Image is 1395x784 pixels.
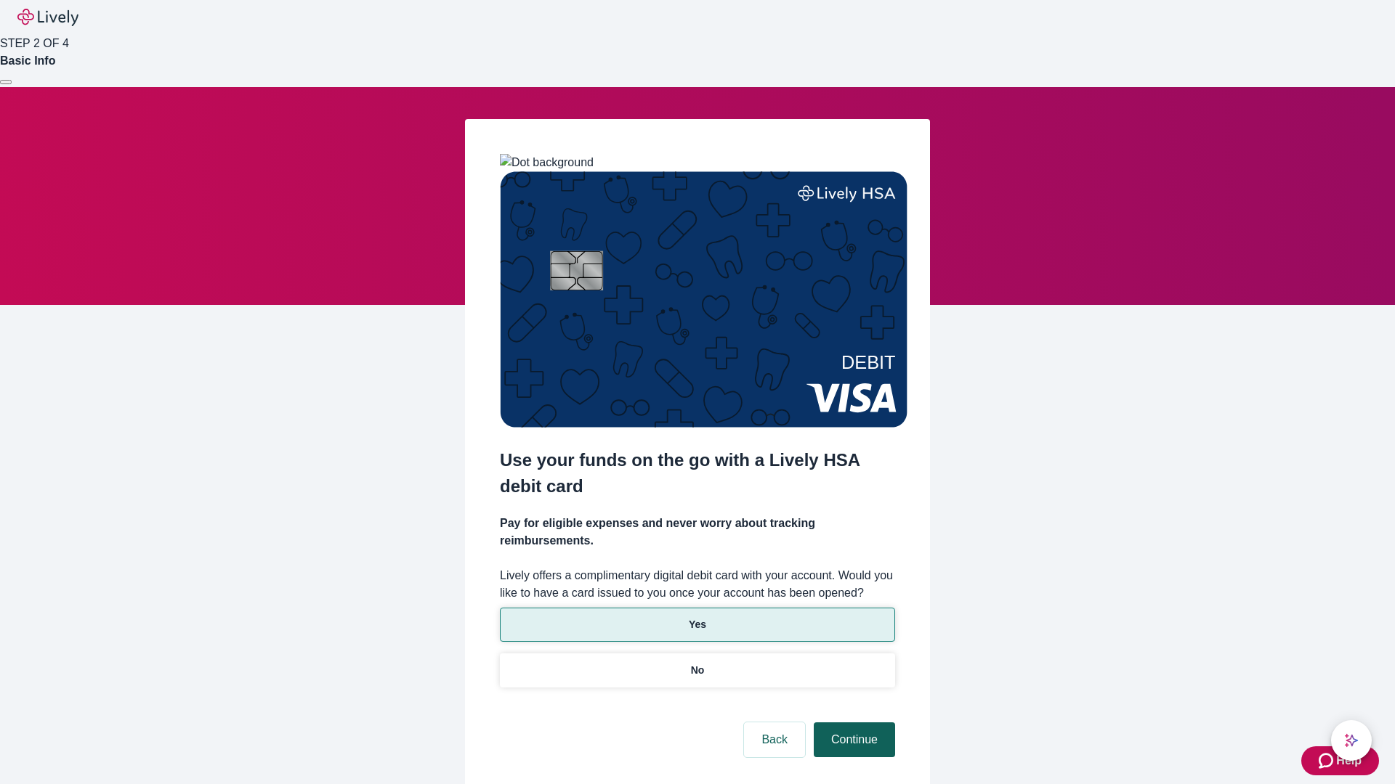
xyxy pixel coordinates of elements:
span: Help [1336,752,1362,769]
h2: Use your funds on the go with a Lively HSA debit card [500,447,895,499]
img: Dot background [500,154,594,171]
button: Continue [814,722,895,757]
button: No [500,653,895,687]
button: chat [1331,720,1372,761]
label: Lively offers a complimentary digital debit card with your account. Would you like to have a card... [500,567,895,602]
h4: Pay for eligible expenses and never worry about tracking reimbursements. [500,515,895,550]
p: Yes [689,617,706,632]
img: Lively [17,9,78,26]
svg: Lively AI Assistant [1344,733,1359,748]
button: Yes [500,608,895,642]
p: No [691,663,705,678]
img: Debit card [500,171,907,428]
svg: Zendesk support icon [1319,752,1336,769]
button: Back [744,722,805,757]
button: Zendesk support iconHelp [1301,746,1379,775]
